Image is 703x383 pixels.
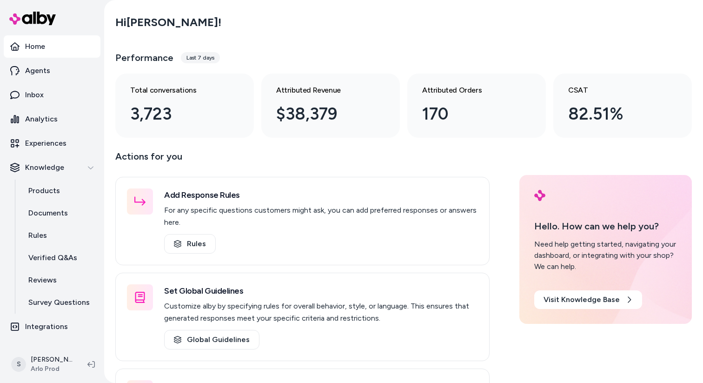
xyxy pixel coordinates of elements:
[28,252,77,263] p: Verified Q&As
[28,208,68,219] p: Documents
[130,101,224,127] div: 3,723
[25,114,58,125] p: Analytics
[164,330,259,349] a: Global Guidelines
[25,138,66,149] p: Experiences
[534,239,677,272] div: Need help getting started, navigating your dashboard, or integrating with your shop? We can help.
[31,364,73,374] span: Arlo Prod
[25,162,64,173] p: Knowledge
[422,85,516,96] h3: Attributed Orders
[19,224,100,247] a: Rules
[164,188,478,202] h3: Add Response Rules
[4,156,100,179] button: Knowledge
[4,84,100,106] a: Inbox
[422,101,516,127] div: 170
[553,74,692,138] a: CSAT 82.51%
[19,180,100,202] a: Products
[4,108,100,130] a: Analytics
[261,74,400,138] a: Attributed Revenue $38,379
[568,101,662,127] div: 82.51%
[11,357,26,372] span: S
[164,300,478,324] p: Customize alby by specifying rules for overall behavior, style, or language. This ensures that ge...
[130,85,224,96] h3: Total conversations
[4,35,100,58] a: Home
[407,74,546,138] a: Attributed Orders 170
[181,52,220,63] div: Last 7 days
[19,269,100,291] a: Reviews
[19,247,100,269] a: Verified Q&As
[19,202,100,224] a: Documents
[115,51,173,64] h3: Performance
[164,234,216,254] a: Rules
[115,15,221,29] h2: Hi [PERSON_NAME] !
[115,149,490,171] p: Actions for you
[6,349,80,379] button: S[PERSON_NAME]Arlo Prod
[31,355,73,364] p: [PERSON_NAME]
[25,321,68,332] p: Integrations
[115,74,254,138] a: Total conversations 3,723
[4,132,100,155] a: Experiences
[276,101,370,127] div: $38,379
[4,316,100,338] a: Integrations
[164,284,478,297] h3: Set Global Guidelines
[534,219,677,233] p: Hello. How can we help you?
[534,290,642,309] a: Visit Knowledge Base
[164,204,478,228] p: For any specific questions customers might ask, you can add preferred responses or answers here.
[28,230,47,241] p: Rules
[25,41,45,52] p: Home
[4,60,100,82] a: Agents
[9,12,56,25] img: alby Logo
[28,275,57,286] p: Reviews
[19,291,100,314] a: Survey Questions
[25,89,44,101] p: Inbox
[568,85,662,96] h3: CSAT
[276,85,370,96] h3: Attributed Revenue
[25,65,50,76] p: Agents
[534,190,545,201] img: alby Logo
[28,185,60,196] p: Products
[28,297,90,308] p: Survey Questions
